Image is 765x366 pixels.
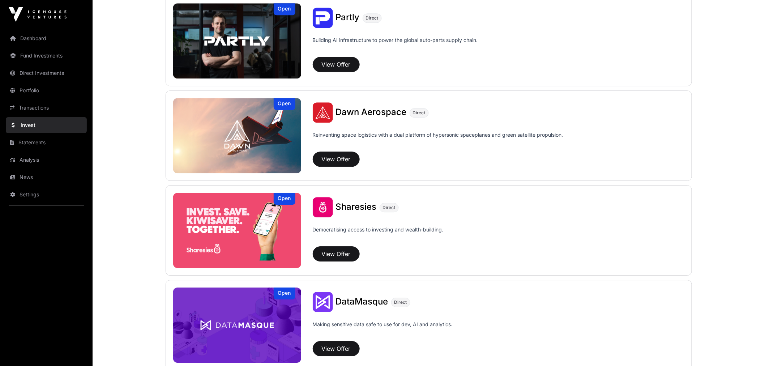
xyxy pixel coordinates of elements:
[173,288,301,363] a: DataMasqueOpen
[313,152,360,167] button: View Offer
[313,57,360,72] button: View Offer
[6,117,87,133] a: Invest
[6,187,87,203] a: Settings
[6,100,87,116] a: Transactions
[313,226,444,243] p: Democratising access to investing and wealth-building.
[274,193,295,205] div: Open
[313,341,360,356] button: View Offer
[313,37,478,54] p: Building AI infrastructure to power the global auto-parts supply chain.
[6,152,87,168] a: Analysis
[173,193,301,268] a: SharesiesOpen
[413,110,426,116] span: Direct
[336,107,407,117] span: Dawn Aerospace
[274,288,295,299] div: Open
[173,98,301,173] a: Dawn AerospaceOpen
[336,297,388,307] a: DataMasque
[9,7,67,22] img: Icehouse Ventures Logo
[6,30,87,46] a: Dashboard
[6,135,87,150] a: Statements
[6,169,87,185] a: News
[6,82,87,98] a: Portfolio
[313,8,333,28] img: Partly
[6,48,87,64] a: Fund Investments
[336,108,407,117] a: Dawn Aerospace
[366,15,379,21] span: Direct
[313,246,360,261] button: View Offer
[336,13,360,22] a: Partly
[313,131,563,149] p: Reinventing space logistics with a dual platform of hypersonic spaceplanes and green satellite pr...
[6,65,87,81] a: Direct Investments
[383,205,396,210] span: Direct
[173,3,301,78] img: Partly
[173,288,301,363] img: DataMasque
[336,201,377,212] span: Sharesies
[313,292,333,312] img: DataMasque
[313,321,453,338] p: Making sensitive data safe to use for dev, AI and analytics.
[394,299,407,305] span: Direct
[313,102,333,123] img: Dawn Aerospace
[313,197,333,217] img: Sharesies
[336,296,388,307] span: DataMasque
[173,193,301,268] img: Sharesies
[336,203,377,212] a: Sharesies
[274,3,295,15] div: Open
[173,98,301,173] img: Dawn Aerospace
[729,331,765,366] iframe: Chat Widget
[274,98,295,110] div: Open
[173,3,301,78] a: PartlyOpen
[336,12,360,22] span: Partly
